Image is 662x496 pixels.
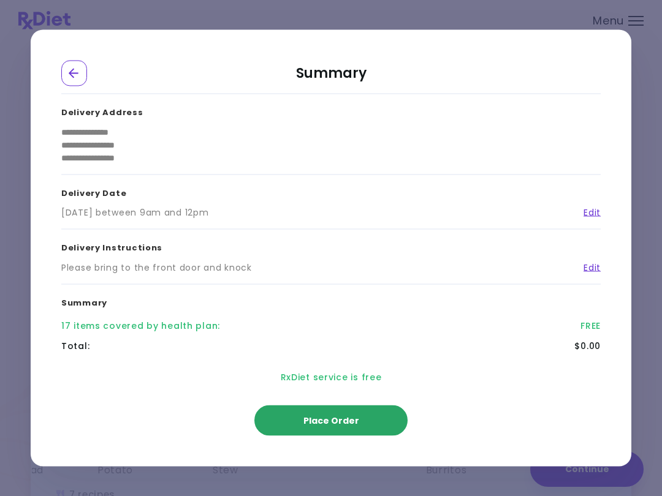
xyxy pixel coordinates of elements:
[254,405,408,436] button: Place Order
[61,261,252,274] div: Please bring to the front door and knock
[574,340,601,353] div: $0.00
[61,206,208,219] div: [DATE] between 9am and 12pm
[61,175,601,206] h3: Delivery Date
[61,340,89,353] div: Total :
[61,284,601,316] h3: Summary
[61,320,220,333] div: 17 items covered by health plan :
[303,415,359,427] span: Place Order
[61,61,601,94] h2: Summary
[61,61,87,86] div: Go Back
[61,356,601,399] div: RxDiet service is free
[580,320,601,333] div: FREE
[574,261,601,274] a: Edit
[61,230,601,261] h3: Delivery Instructions
[574,206,601,219] a: Edit
[61,94,601,126] h3: Delivery Address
